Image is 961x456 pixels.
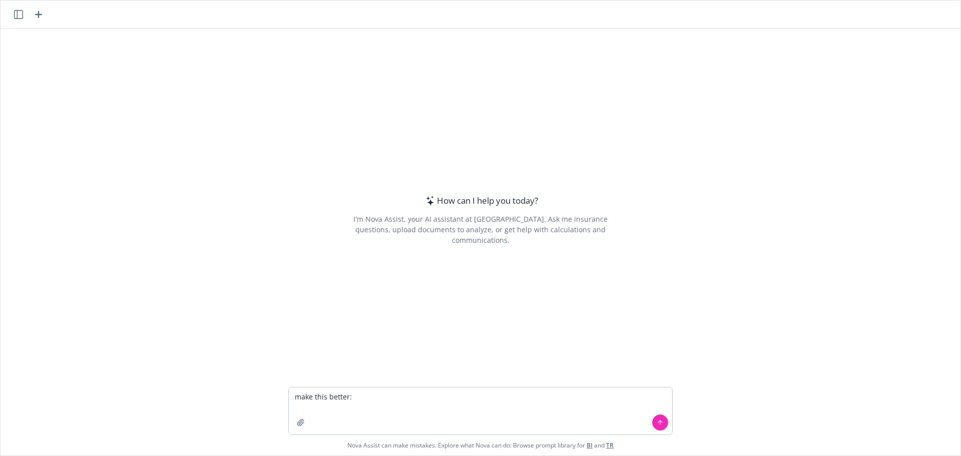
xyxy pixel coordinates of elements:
textarea: make this better: [289,387,672,434]
div: I'm Nova Assist, your AI assistant at [GEOGRAPHIC_DATA]. Ask me insurance questions, upload docum... [339,214,621,245]
a: BI [587,441,593,449]
a: TR [606,441,614,449]
div: How can I help you today? [423,194,538,207]
span: Nova Assist can make mistakes. Explore what Nova can do: Browse prompt library for and [5,435,956,455]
